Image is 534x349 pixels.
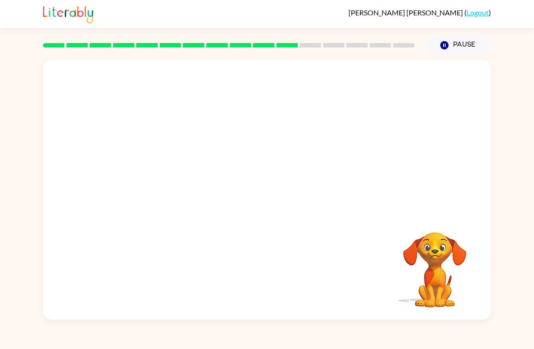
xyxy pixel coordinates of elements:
div: ( ) [348,8,491,17]
a: Logout [467,8,489,17]
span: [PERSON_NAME] [PERSON_NAME] [348,8,464,17]
button: Pause [425,35,491,56]
video: Your browser must support playing .mp4 files to use Literably. Please try using another browser. [390,218,480,309]
img: Literably [43,4,93,24]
